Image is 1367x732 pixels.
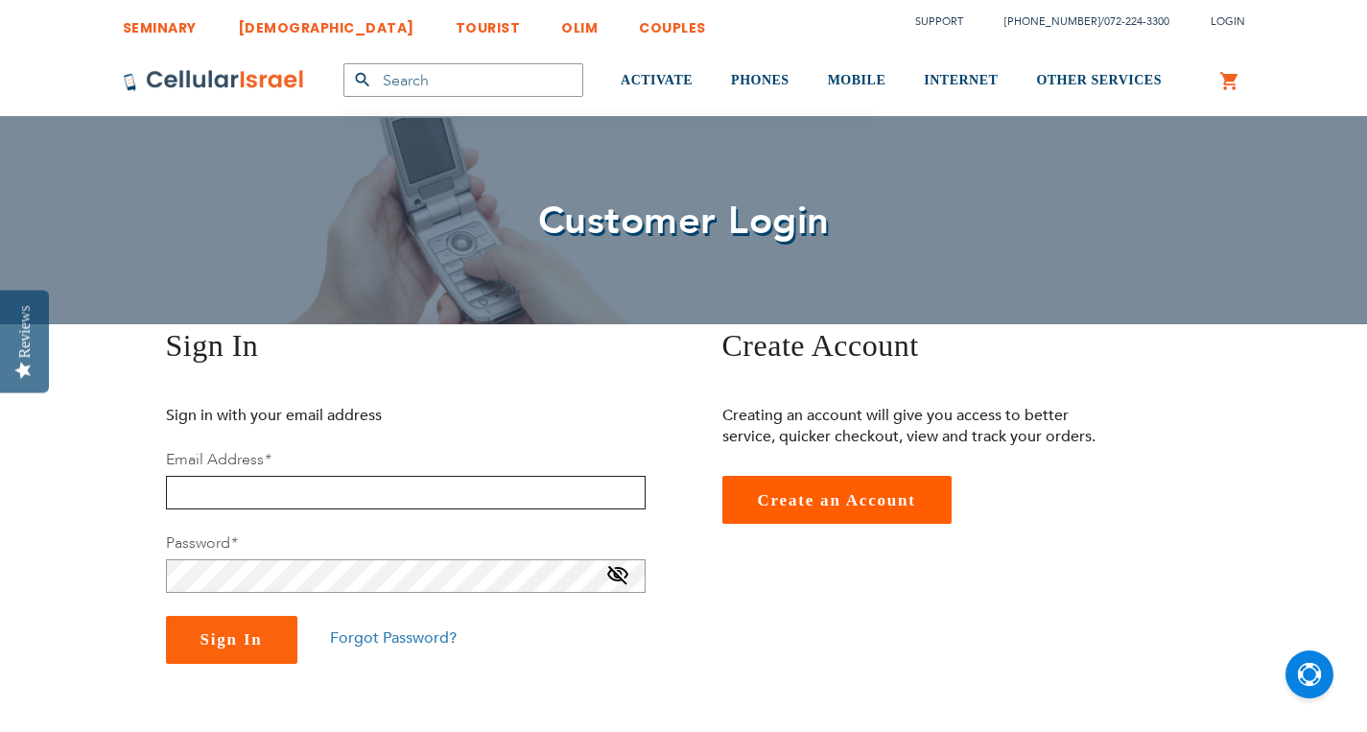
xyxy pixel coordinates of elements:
[200,630,263,649] span: Sign In
[722,405,1111,447] p: Creating an account will give you access to better service, quicker checkout, view and track your...
[330,627,457,649] a: Forgot Password?
[924,73,998,87] span: INTERNET
[123,5,197,40] a: SEMINARY
[123,69,305,92] img: Cellular Israel Logo
[915,14,963,29] a: Support
[1004,14,1100,29] a: [PHONE_NUMBER]
[166,405,554,426] p: Sign in with your email address
[621,73,693,87] span: ACTIVATE
[561,5,598,40] a: OLIM
[538,195,830,248] span: Customer Login
[828,45,886,117] a: MOBILE
[731,45,790,117] a: PHONES
[722,476,952,524] a: Create an Account
[166,449,271,470] label: Email Address
[1211,14,1245,29] span: Login
[828,73,886,87] span: MOBILE
[1036,73,1162,87] span: OTHER SERVICES
[166,532,237,554] label: Password
[343,63,583,97] input: Search
[166,476,646,509] input: Email
[621,45,693,117] a: ACTIVATE
[722,328,919,363] span: Create Account
[924,45,998,117] a: INTERNET
[166,616,297,664] button: Sign In
[731,73,790,87] span: PHONES
[1104,14,1169,29] a: 072-224-3300
[1036,45,1162,117] a: OTHER SERVICES
[639,5,706,40] a: COUPLES
[238,5,414,40] a: [DEMOGRAPHIC_DATA]
[985,8,1169,35] li: /
[16,305,34,358] div: Reviews
[758,491,916,509] span: Create an Account
[166,328,259,363] span: Sign In
[456,5,521,40] a: TOURIST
